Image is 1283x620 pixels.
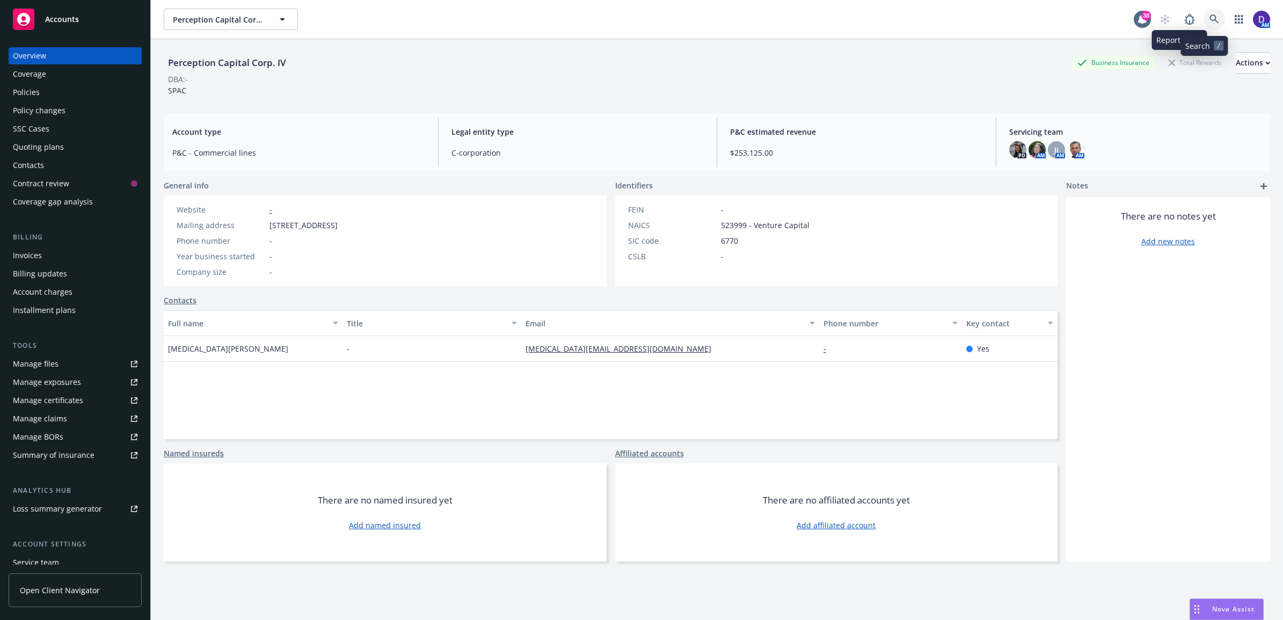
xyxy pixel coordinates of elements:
[1072,56,1155,69] div: Business Insurance
[13,428,63,446] div: Manage BORs
[269,266,272,278] span: -
[9,283,142,301] a: Account charges
[9,500,142,517] a: Loss summary generator
[1212,604,1255,614] span: Nova Assist
[1009,126,1262,137] span: Servicing team
[9,447,142,464] a: Summary of insurance
[823,318,946,329] div: Phone number
[177,251,265,262] div: Year business started
[172,147,425,158] span: P&C - Commercial lines
[1204,9,1225,30] a: Search
[9,120,142,137] a: SSC Cases
[9,374,142,391] a: Manage exposures
[13,447,94,464] div: Summary of insurance
[526,344,720,354] a: [MEDICAL_DATA][EMAIL_ADDRESS][DOMAIN_NAME]
[13,157,44,174] div: Contacts
[269,235,272,246] span: -
[13,120,49,137] div: SSC Cases
[1067,141,1084,158] img: photo
[13,410,67,427] div: Manage claims
[318,494,453,507] span: There are no named insured yet
[1054,144,1059,156] span: JJ
[9,65,142,83] a: Coverage
[164,448,224,459] a: Named insureds
[1009,141,1026,158] img: photo
[347,318,505,329] div: Title
[177,204,265,215] div: Website
[721,251,724,262] span: -
[451,126,704,137] span: Legal entity type
[9,340,142,351] div: Tools
[13,175,69,192] div: Contract review
[269,251,272,262] span: -
[177,235,265,246] div: Phone number
[269,205,272,215] a: -
[1228,9,1250,30] a: Switch app
[13,374,81,391] div: Manage exposures
[13,302,76,319] div: Installment plans
[1236,53,1270,73] div: Actions
[451,147,704,158] span: C-corporation
[9,193,142,210] a: Coverage gap analysis
[13,102,65,119] div: Policy changes
[13,392,83,409] div: Manage certificates
[9,485,142,496] div: Analytics hub
[172,126,425,137] span: Account type
[13,283,72,301] div: Account charges
[9,175,142,192] a: Contract review
[1154,9,1176,30] a: Start snowing
[797,520,876,531] a: Add affiliated account
[13,500,102,517] div: Loss summary generator
[1141,236,1195,247] a: Add new notes
[9,138,142,156] a: Quoting plans
[721,235,738,246] span: 6770
[173,14,266,25] span: Perception Capital Corp. IV
[1179,9,1200,30] a: Report a Bug
[13,47,46,64] div: Overview
[13,554,59,571] div: Service team
[168,74,188,85] div: DBA: -
[1029,141,1046,158] img: photo
[177,220,265,231] div: Mailing address
[763,494,910,507] span: There are no affiliated accounts yet
[615,180,653,191] span: Identifiers
[9,265,142,282] a: Billing updates
[9,102,142,119] a: Policy changes
[177,266,265,278] div: Company size
[966,318,1041,329] div: Key contact
[164,295,196,306] a: Contacts
[13,355,59,373] div: Manage files
[13,65,46,83] div: Coverage
[349,520,421,531] a: Add named insured
[168,343,288,354] span: [MEDICAL_DATA][PERSON_NAME]
[13,265,67,282] div: Billing updates
[628,235,717,246] div: SIC code
[9,554,142,571] a: Service team
[9,84,142,101] a: Policies
[164,310,342,336] button: Full name
[168,318,326,329] div: Full name
[823,344,835,354] a: -
[9,4,142,34] a: Accounts
[13,138,64,156] div: Quoting plans
[730,126,983,137] span: P&C estimated revenue
[819,310,962,336] button: Phone number
[721,204,724,215] span: -
[13,84,40,101] div: Policies
[9,47,142,64] a: Overview
[1236,52,1270,74] button: Actions
[168,85,186,96] span: SPAC
[9,539,142,550] div: Account settings
[9,302,142,319] a: Installment plans
[269,220,338,231] span: [STREET_ADDRESS]
[962,310,1058,336] button: Key contact
[1190,599,1264,620] button: Nova Assist
[1163,56,1227,69] div: Total Rewards
[9,392,142,409] a: Manage certificates
[615,448,684,459] a: Affiliated accounts
[977,343,989,354] span: Yes
[1141,11,1151,20] div: 38
[1066,180,1088,193] span: Notes
[20,585,100,596] span: Open Client Navigator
